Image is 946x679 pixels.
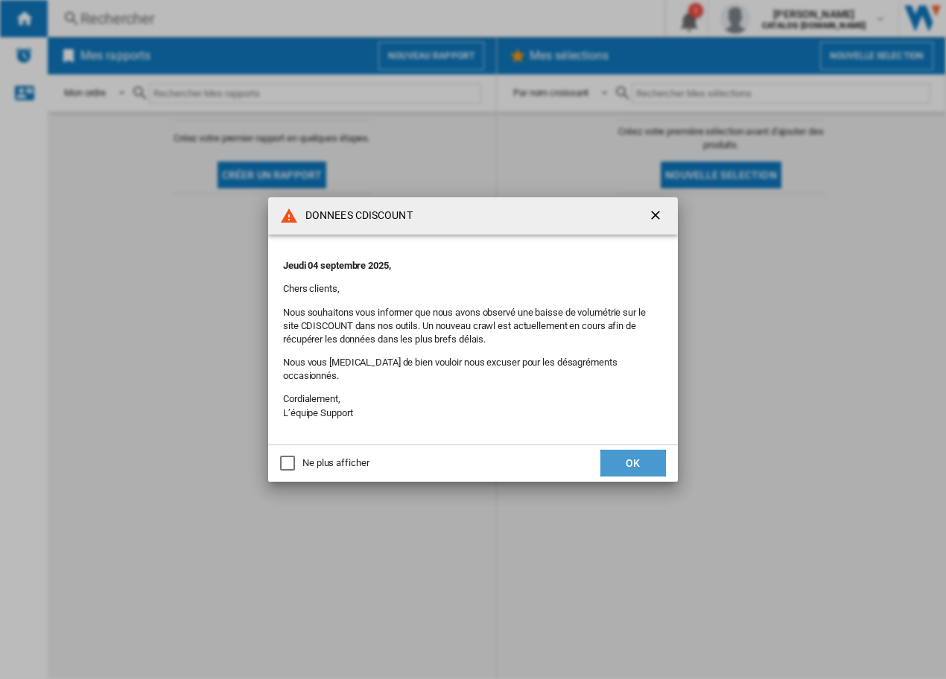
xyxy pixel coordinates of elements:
p: Chers clients, [283,282,663,296]
p: Nous souhaitons vous informer que nous avons observé une baisse de volumétrie sur le site CDISCOU... [283,306,663,347]
p: Cordialement, L’équipe Support [283,392,663,419]
strong: Jeudi 04 septembre 2025, [283,260,391,271]
h4: DONNEES CDISCOUNT [298,208,413,223]
p: Nous vous [MEDICAL_DATA] de bien vouloir nous excuser pour les désagréments occasionnés. [283,356,663,383]
ng-md-icon: getI18NText('BUTTONS.CLOSE_DIALOG') [648,208,666,226]
button: OK [600,450,666,476]
md-checkbox: Ne plus afficher [280,456,369,471]
div: Ne plus afficher [302,456,369,470]
button: getI18NText('BUTTONS.CLOSE_DIALOG') [642,201,672,231]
